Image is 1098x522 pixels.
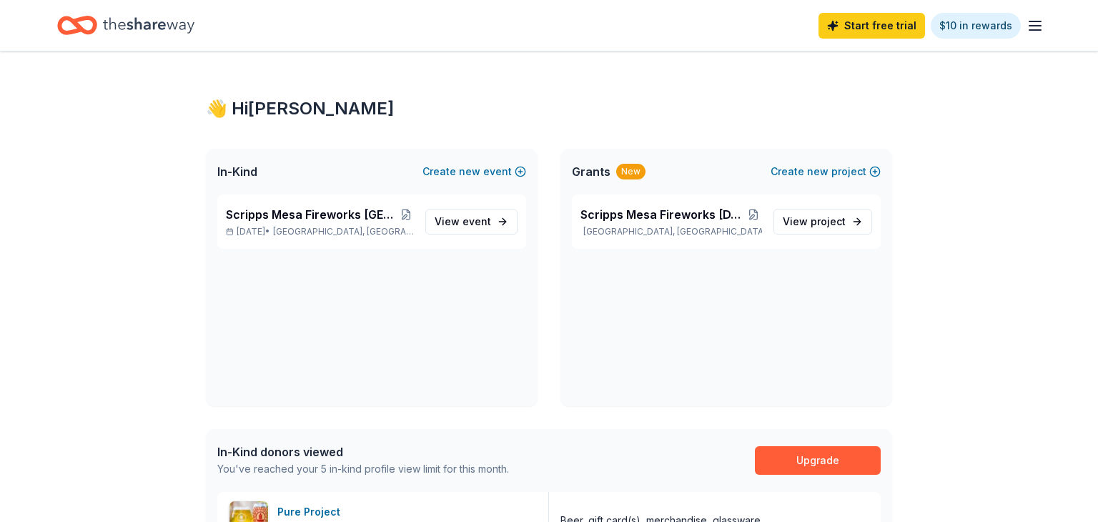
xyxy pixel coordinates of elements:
span: Grants [572,163,610,180]
span: new [807,163,829,180]
div: In-Kind donors viewed [217,443,509,461]
span: event [463,215,491,227]
div: 👋 Hi [PERSON_NAME] [206,97,892,120]
span: project [811,215,846,227]
span: [GEOGRAPHIC_DATA], [GEOGRAPHIC_DATA] [273,226,414,237]
div: Pure Project [277,503,346,521]
p: [DATE] • [226,226,414,237]
p: [GEOGRAPHIC_DATA], [GEOGRAPHIC_DATA] [580,226,762,237]
div: You've reached your 5 in-kind profile view limit for this month. [217,461,509,478]
span: In-Kind [217,163,257,180]
a: Home [57,9,194,42]
span: Scripps Mesa Fireworks [GEOGRAPHIC_DATA] Fair Booth [226,206,398,223]
a: View event [425,209,518,235]
button: Createnewevent [422,163,526,180]
a: View project [773,209,872,235]
button: Createnewproject [771,163,881,180]
span: View [783,213,846,230]
a: Start free trial [818,13,925,39]
span: Scripps Mesa Fireworks [DATE] Fireworks Show [580,206,745,223]
div: New [616,164,646,179]
span: new [459,163,480,180]
span: View [435,213,491,230]
a: $10 in rewards [931,13,1021,39]
a: Upgrade [755,446,881,475]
